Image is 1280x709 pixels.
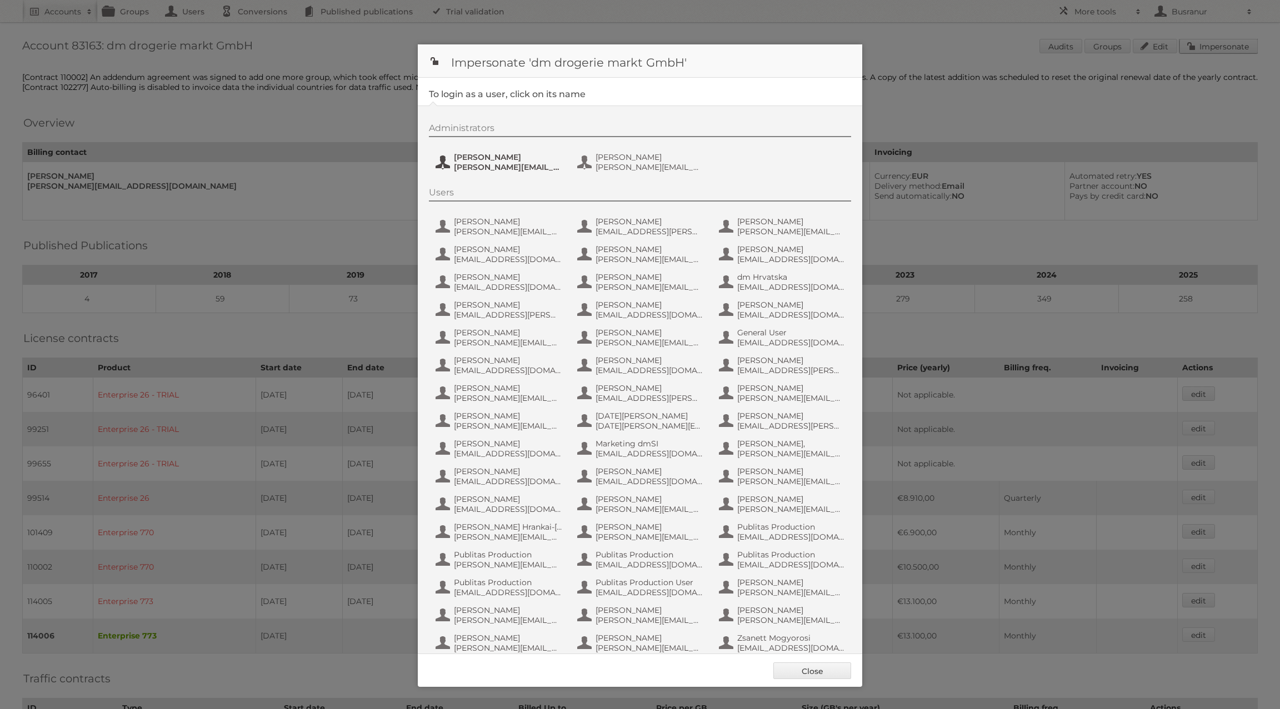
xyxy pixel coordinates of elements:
[596,152,703,162] span: [PERSON_NAME]
[434,151,565,173] button: [PERSON_NAME] [PERSON_NAME][EMAIL_ADDRESS][PERSON_NAME][DOMAIN_NAME]
[596,383,703,393] span: [PERSON_NAME]
[454,162,562,172] span: [PERSON_NAME][EMAIL_ADDRESS][PERSON_NAME][DOMAIN_NAME]
[718,632,848,654] button: Zsanett Mogyorosi [EMAIL_ADDRESS][DOMAIN_NAME]
[454,522,562,532] span: [PERSON_NAME] Hrankai-[PERSON_NAME]
[718,271,848,293] button: dm Hrvatska [EMAIL_ADDRESS][DOMAIN_NAME]
[737,365,845,375] span: [EMAIL_ADDRESS][PERSON_NAME][DOMAIN_NAME]
[737,532,845,542] span: [EMAIL_ADDRESS][DOMAIN_NAME]
[737,328,845,338] span: General User
[718,576,848,599] button: [PERSON_NAME] [PERSON_NAME][EMAIL_ADDRESS][DOMAIN_NAME]
[737,338,845,348] span: [EMAIL_ADDRESS][DOMAIN_NAME]
[454,615,562,625] span: [PERSON_NAME][EMAIL_ADDRESS][PERSON_NAME][DOMAIN_NAME]
[434,326,565,349] button: [PERSON_NAME] [PERSON_NAME][EMAIL_ADDRESS][DOMAIN_NAME]
[718,410,848,432] button: [PERSON_NAME] [EMAIL_ADDRESS][PERSON_NAME][DOMAIN_NAME]
[737,217,845,227] span: [PERSON_NAME]
[737,643,845,653] span: [EMAIL_ADDRESS][DOMAIN_NAME]
[737,560,845,570] span: [EMAIL_ADDRESS][DOMAIN_NAME]
[434,576,565,599] button: Publitas Production [EMAIL_ADDRESS][DOMAIN_NAME]
[737,615,845,625] span: [PERSON_NAME][EMAIL_ADDRESS][DOMAIN_NAME]
[596,162,703,172] span: [PERSON_NAME][EMAIL_ADDRESS][PERSON_NAME][DOMAIN_NAME]
[718,549,848,571] button: Publitas Production [EMAIL_ADDRESS][DOMAIN_NAME]
[718,493,848,515] button: [PERSON_NAME] [PERSON_NAME][EMAIL_ADDRESS][PERSON_NAME][DOMAIN_NAME]
[718,326,848,349] button: General User [EMAIL_ADDRESS][DOMAIN_NAME]
[737,355,845,365] span: [PERSON_NAME]
[737,310,845,320] span: [EMAIL_ADDRESS][DOMAIN_NAME]
[596,466,703,476] span: [PERSON_NAME]
[576,549,707,571] button: Publitas Production [EMAIL_ADDRESS][DOMAIN_NAME]
[737,393,845,403] span: [PERSON_NAME][EMAIL_ADDRESS][PERSON_NAME][DOMAIN_NAME]
[454,643,562,653] span: [PERSON_NAME][EMAIL_ADDRESS][DOMAIN_NAME]
[454,152,562,162] span: [PERSON_NAME]
[737,421,845,431] span: [EMAIL_ADDRESS][PERSON_NAME][DOMAIN_NAME]
[596,494,703,504] span: [PERSON_NAME]
[596,587,703,597] span: [EMAIL_ADDRESS][DOMAIN_NAME]
[737,605,845,615] span: [PERSON_NAME]
[576,354,707,376] button: [PERSON_NAME] [EMAIL_ADDRESS][DOMAIN_NAME]
[454,449,562,459] span: [EMAIL_ADDRESS][DOMAIN_NAME]
[737,411,845,421] span: [PERSON_NAME]
[718,354,848,376] button: [PERSON_NAME] [EMAIL_ADDRESS][PERSON_NAME][DOMAIN_NAME]
[434,549,565,571] button: Publitas Production [PERSON_NAME][EMAIL_ADDRESS][DOMAIN_NAME]
[454,532,562,542] span: [PERSON_NAME][EMAIL_ADDRESS][DOMAIN_NAME]
[454,328,562,338] span: [PERSON_NAME]
[596,476,703,486] span: [EMAIL_ADDRESS][DOMAIN_NAME]
[454,411,562,421] span: [PERSON_NAME]
[454,577,562,587] span: Publitas Production
[596,605,703,615] span: [PERSON_NAME]
[737,244,845,254] span: [PERSON_NAME]
[429,89,586,99] legend: To login as a user, click on its name
[454,605,562,615] span: [PERSON_NAME]
[454,550,562,560] span: Publitas Production
[596,411,703,421] span: [DATE][PERSON_NAME]
[737,587,845,597] span: [PERSON_NAME][EMAIL_ADDRESS][DOMAIN_NAME]
[596,522,703,532] span: [PERSON_NAME]
[596,449,703,459] span: [EMAIL_ADDRESS][DOMAIN_NAME]
[737,272,845,282] span: dm Hrvatska
[737,504,845,514] span: [PERSON_NAME][EMAIL_ADDRESS][PERSON_NAME][DOMAIN_NAME]
[454,300,562,310] span: [PERSON_NAME]
[434,604,565,626] button: [PERSON_NAME] [PERSON_NAME][EMAIL_ADDRESS][PERSON_NAME][DOMAIN_NAME]
[454,560,562,570] span: [PERSON_NAME][EMAIL_ADDRESS][DOMAIN_NAME]
[737,494,845,504] span: [PERSON_NAME]
[737,522,845,532] span: Publitas Production
[576,521,707,543] button: [PERSON_NAME] [PERSON_NAME][EMAIL_ADDRESS][DOMAIN_NAME]
[434,493,565,515] button: [PERSON_NAME] [EMAIL_ADDRESS][DOMAIN_NAME]
[454,310,562,320] span: [EMAIL_ADDRESS][PERSON_NAME][DOMAIN_NAME]
[454,393,562,403] span: [PERSON_NAME][EMAIL_ADDRESS][DOMAIN_NAME]
[434,465,565,487] button: [PERSON_NAME] [EMAIL_ADDRESS][DOMAIN_NAME]
[454,338,562,348] span: [PERSON_NAME][EMAIL_ADDRESS][DOMAIN_NAME]
[454,421,562,431] span: [PERSON_NAME][EMAIL_ADDRESS][DOMAIN_NAME]
[576,243,707,265] button: [PERSON_NAME] [PERSON_NAME][EMAIL_ADDRESS][PERSON_NAME][DOMAIN_NAME]
[576,382,707,404] button: [PERSON_NAME] [EMAIL_ADDRESS][PERSON_NAME][DOMAIN_NAME]
[737,254,845,264] span: [EMAIL_ADDRESS][DOMAIN_NAME]
[737,633,845,643] span: Zsanett Mogyorosi
[596,504,703,514] span: [PERSON_NAME][EMAIL_ADDRESS][DOMAIN_NAME]
[718,465,848,487] button: [PERSON_NAME] [PERSON_NAME][EMAIL_ADDRESS][PERSON_NAME][DOMAIN_NAME]
[737,476,845,486] span: [PERSON_NAME][EMAIL_ADDRESS][PERSON_NAME][DOMAIN_NAME]
[596,355,703,365] span: [PERSON_NAME]
[434,632,565,654] button: [PERSON_NAME] [PERSON_NAME][EMAIL_ADDRESS][DOMAIN_NAME]
[454,227,562,237] span: [PERSON_NAME][EMAIL_ADDRESS][DOMAIN_NAME]
[576,151,707,173] button: [PERSON_NAME] [PERSON_NAME][EMAIL_ADDRESS][PERSON_NAME][DOMAIN_NAME]
[737,466,845,476] span: [PERSON_NAME]
[454,383,562,393] span: [PERSON_NAME]
[576,326,707,349] button: [PERSON_NAME] [PERSON_NAME][EMAIL_ADDRESS][DOMAIN_NAME]
[454,272,562,282] span: [PERSON_NAME]
[737,550,845,560] span: Publitas Production
[718,299,848,321] button: [PERSON_NAME] [EMAIL_ADDRESS][DOMAIN_NAME]
[596,328,703,338] span: [PERSON_NAME]
[718,604,848,626] button: [PERSON_NAME] [PERSON_NAME][EMAIL_ADDRESS][DOMAIN_NAME]
[773,662,851,679] a: Close
[454,217,562,227] span: [PERSON_NAME]
[718,382,848,404] button: [PERSON_NAME] [PERSON_NAME][EMAIL_ADDRESS][PERSON_NAME][DOMAIN_NAME]
[596,282,703,292] span: [PERSON_NAME][EMAIL_ADDRESS][DOMAIN_NAME]
[434,354,565,376] button: [PERSON_NAME] [EMAIL_ADDRESS][DOMAIN_NAME]
[596,217,703,227] span: [PERSON_NAME]
[596,244,703,254] span: [PERSON_NAME]
[576,438,707,460] button: Marketing dmSI [EMAIL_ADDRESS][DOMAIN_NAME]
[576,299,707,321] button: [PERSON_NAME] [EMAIL_ADDRESS][DOMAIN_NAME]
[596,272,703,282] span: [PERSON_NAME]
[737,227,845,237] span: [PERSON_NAME][EMAIL_ADDRESS][PERSON_NAME][DOMAIN_NAME]
[434,410,565,432] button: [PERSON_NAME] [PERSON_NAME][EMAIL_ADDRESS][DOMAIN_NAME]
[596,615,703,625] span: [PERSON_NAME][EMAIL_ADDRESS][DOMAIN_NAME]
